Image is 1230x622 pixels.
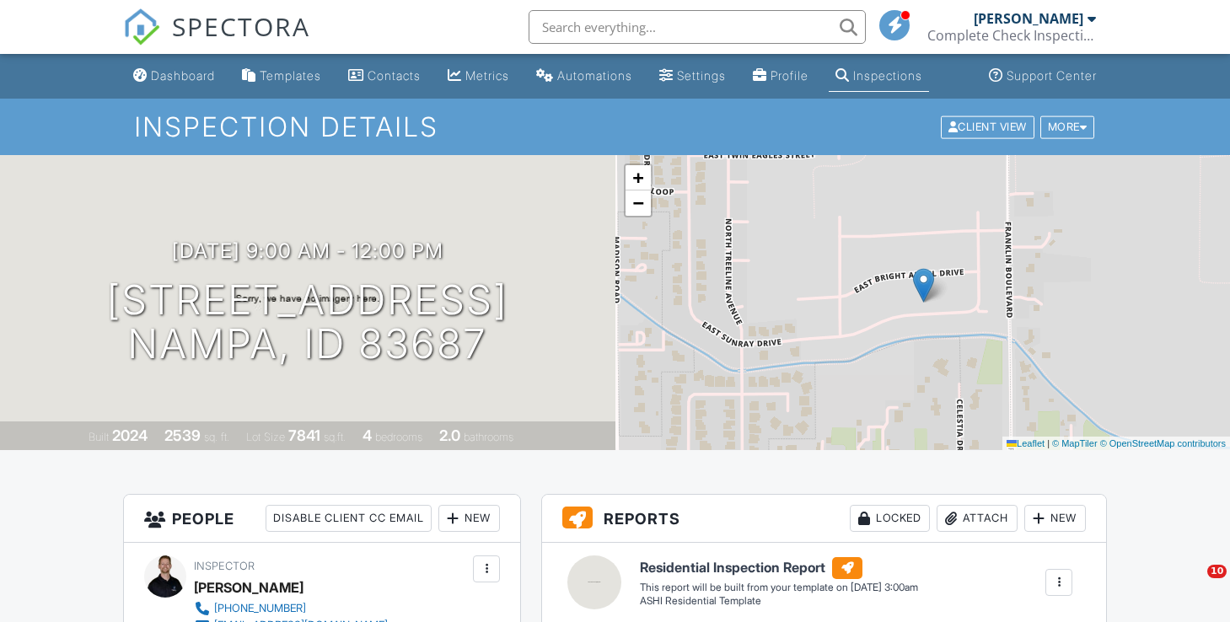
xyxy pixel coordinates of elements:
[557,68,632,83] div: Automations
[214,602,306,615] div: [PHONE_NUMBER]
[172,239,443,262] h3: [DATE] 9:00 am - 12:00 pm
[640,581,918,594] div: This report will be built from your template on [DATE] 3:00am
[542,495,1106,543] h3: Reports
[529,61,639,92] a: Automations (Basic)
[982,61,1104,92] a: Support Center
[677,68,726,83] div: Settings
[913,268,934,303] img: Marker
[246,431,285,443] span: Lot Size
[266,505,432,532] div: Disable Client CC Email
[640,594,918,609] div: ASHI Residential Template
[529,10,866,44] input: Search everything...
[439,426,460,444] div: 2.0
[1024,505,1086,532] div: New
[632,167,643,188] span: +
[653,61,733,92] a: Settings
[235,61,328,92] a: Templates
[746,61,815,92] a: Company Profile
[151,68,215,83] div: Dashboard
[1207,565,1227,578] span: 10
[106,278,508,367] h1: [STREET_ADDRESS] Nampa, ID 83687
[1007,68,1097,83] div: Support Center
[626,190,651,216] a: Zoom out
[974,10,1083,27] div: [PERSON_NAME]
[939,120,1039,132] a: Client View
[927,27,1096,44] div: Complete Check Inspections, LLC
[134,112,1097,142] h1: Inspection Details
[89,431,109,443] span: Built
[123,8,160,46] img: The Best Home Inspection Software - Spectora
[172,8,310,44] span: SPECTORA
[1173,565,1213,605] iframe: Intercom live chat
[288,426,320,444] div: 7841
[368,68,421,83] div: Contacts
[937,505,1018,532] div: Attach
[324,431,346,443] span: sq.ft.
[632,192,643,213] span: −
[126,61,222,92] a: Dashboard
[640,557,918,579] h6: Residential Inspection Report
[829,61,929,92] a: Inspections
[441,61,516,92] a: Metrics
[363,426,372,444] div: 4
[1040,115,1095,138] div: More
[194,575,303,600] div: [PERSON_NAME]
[438,505,500,532] div: New
[1007,438,1045,448] a: Leaflet
[194,600,388,617] a: [PHONE_NUMBER]
[1052,438,1098,448] a: © MapTiler
[375,431,422,443] span: bedrooms
[941,115,1034,138] div: Client View
[341,61,427,92] a: Contacts
[124,495,520,543] h3: People
[626,165,651,190] a: Zoom in
[1047,438,1050,448] span: |
[260,68,321,83] div: Templates
[771,68,808,83] div: Profile
[204,431,229,443] span: sq. ft.
[112,426,148,444] div: 2024
[164,426,201,444] div: 2539
[850,505,930,532] div: Locked
[853,68,922,83] div: Inspections
[194,560,255,572] span: Inspector
[464,431,513,443] span: bathrooms
[1100,438,1226,448] a: © OpenStreetMap contributors
[123,23,310,58] a: SPECTORA
[465,68,509,83] div: Metrics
